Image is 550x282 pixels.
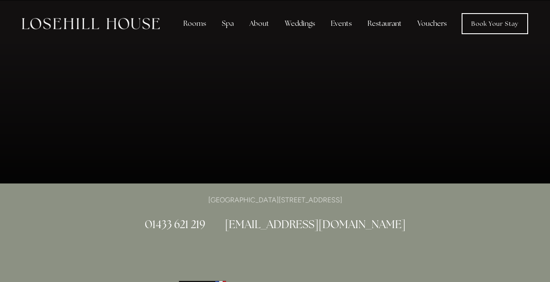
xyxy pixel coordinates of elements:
a: 01433 621 219 [145,217,205,231]
p: [GEOGRAPHIC_DATA][STREET_ADDRESS] [66,194,484,206]
a: Instagram [277,247,291,261]
div: Restaurant [361,15,409,32]
div: Rooms [176,15,213,32]
div: Spa [215,15,241,32]
div: Weddings [278,15,322,32]
a: Pinterest [259,247,273,261]
a: Vouchers [410,15,454,32]
div: Events [324,15,359,32]
a: [EMAIL_ADDRESS][DOMAIN_NAME] [225,217,406,231]
a: Losehill House Hotel & Spa [242,247,256,261]
div: About [242,15,276,32]
img: Losehill House [22,18,160,29]
a: TikTok [294,247,308,261]
a: Book Your Stay [462,13,528,34]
